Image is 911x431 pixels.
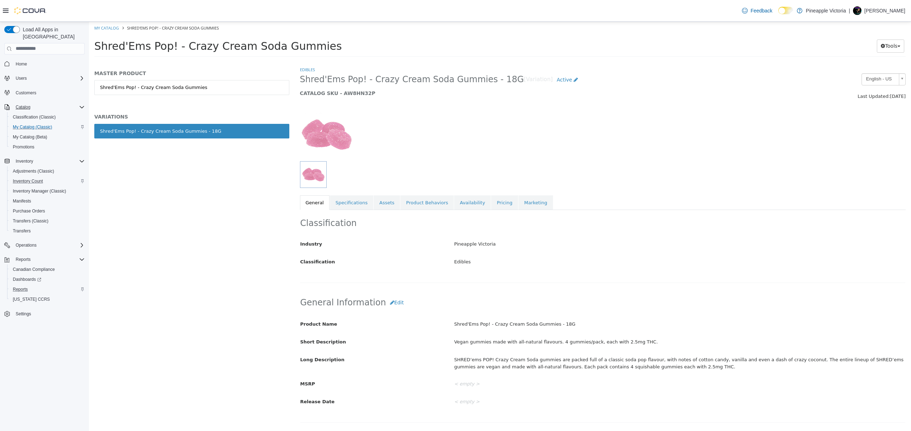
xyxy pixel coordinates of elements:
a: Transfers (Classic) [10,217,51,225]
a: Assets [285,174,311,189]
span: Short Description [211,317,257,323]
span: Canadian Compliance [13,267,55,272]
span: Catalog [16,104,30,110]
button: Tools [788,18,815,31]
button: Inventory [13,157,36,165]
span: Reports [13,255,85,264]
a: Edibles [211,45,226,51]
span: My Catalog (Classic) [13,124,52,130]
a: Transfers [10,227,33,235]
span: Reports [16,257,31,262]
span: Promotions [13,144,35,150]
a: Inventory Count [10,177,46,185]
span: Inventory Count [10,177,85,185]
span: Shred'Ems Pop! - Crazy Cream Soda Gummies [5,18,253,31]
span: Dashboards [13,277,41,282]
button: Transfers [7,226,88,236]
button: Catalog [1,102,88,112]
a: Inventory Manager (Classic) [10,187,69,195]
a: My Catalog (Beta) [10,133,50,141]
span: Feedback [751,7,772,14]
span: Operations [16,242,37,248]
span: Manifests [13,198,31,204]
span: Washington CCRS [10,295,85,304]
span: Home [13,59,85,68]
a: Promotions [10,143,37,151]
p: [PERSON_NAME] [864,6,905,15]
span: My Catalog (Classic) [10,123,85,131]
span: Settings [13,309,85,318]
div: Kurtis Tingley [853,6,862,15]
span: Transfers [10,227,85,235]
span: Canadian Compliance [10,265,85,274]
span: Inventory [16,158,33,164]
button: Catalog [13,103,33,111]
span: Shred'Ems Pop! - Crazy Cream Soda Gummies - 18G [211,52,435,63]
button: Purchase Orders [7,206,88,216]
button: Classification (Classic) [7,112,88,122]
button: Operations [1,240,88,250]
a: Manifests [10,197,34,205]
span: Customers [16,90,36,96]
button: Inventory Manager (Classic) [7,186,88,196]
span: MSRP [211,359,226,365]
nav: Complex example [4,56,85,338]
span: Reports [13,287,28,292]
a: Classification (Classic) [10,113,59,121]
a: Specifications [241,174,284,189]
button: Edit [297,274,319,288]
div: Pineapple Victoria [360,216,822,229]
div: Edibles [360,234,822,247]
div: SHRED’ems POP! Crazy Cream Soda gummies are packed full of a classic soda pop flavour, with notes... [360,332,822,351]
span: English - US [773,52,807,63]
span: Classification (Classic) [10,113,85,121]
div: < empty > [360,356,822,369]
span: [DATE] [801,72,817,77]
a: Purchase Orders [10,207,48,215]
span: Reports [10,285,85,294]
div: Shred'Ems Pop! - Crazy Cream Soda Gummies - 18G [360,296,822,309]
div: < empty > [360,374,822,387]
button: Reports [7,284,88,294]
a: My Catalog (Classic) [10,123,55,131]
button: Reports [1,254,88,264]
span: Users [16,75,27,81]
button: Customers [1,88,88,98]
span: Transfers (Classic) [10,217,85,225]
a: Reports [10,285,31,294]
button: Manifests [7,196,88,206]
span: Inventory Manager (Classic) [13,188,66,194]
span: Last Updated: [769,72,801,77]
span: Load All Apps in [GEOGRAPHIC_DATA] [20,26,85,40]
button: Adjustments (Classic) [7,166,88,176]
a: Shred'Ems Pop! - Crazy Cream Soda Gummies [5,58,200,73]
span: My Catalog (Beta) [10,133,85,141]
span: Dark Mode [778,14,779,15]
span: Shred'Ems Pop! - Crazy Cream Soda Gummies [38,4,130,9]
a: General [211,174,241,189]
button: Settings [1,309,88,319]
input: Dark Mode [778,7,793,14]
span: Users [13,74,85,83]
div: Vegan gummies made with all-natural flavours. 4 gummies/pack, each with 2.5mg THC. [360,314,822,327]
button: Operations [13,241,40,249]
h5: VARIATIONS [5,92,200,98]
div: Shred'Ems Pop! - Crazy Cream Soda Gummies - 18G [11,106,132,113]
button: Home [1,59,88,69]
a: Marketing [430,174,464,189]
img: 150 [211,86,264,140]
a: My Catalog [5,4,30,9]
button: My Catalog (Classic) [7,122,88,132]
span: Transfers (Classic) [13,218,48,224]
span: Industry [211,220,233,225]
a: Settings [13,310,34,318]
h5: MASTER PRODUCT [5,48,200,55]
button: Promotions [7,142,88,152]
span: Purchase Orders [13,208,45,214]
a: Customers [13,89,39,97]
p: | [849,6,850,15]
span: Customers [13,88,85,97]
span: Classification [211,237,246,243]
span: Active [468,55,483,61]
a: Canadian Compliance [10,265,58,274]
